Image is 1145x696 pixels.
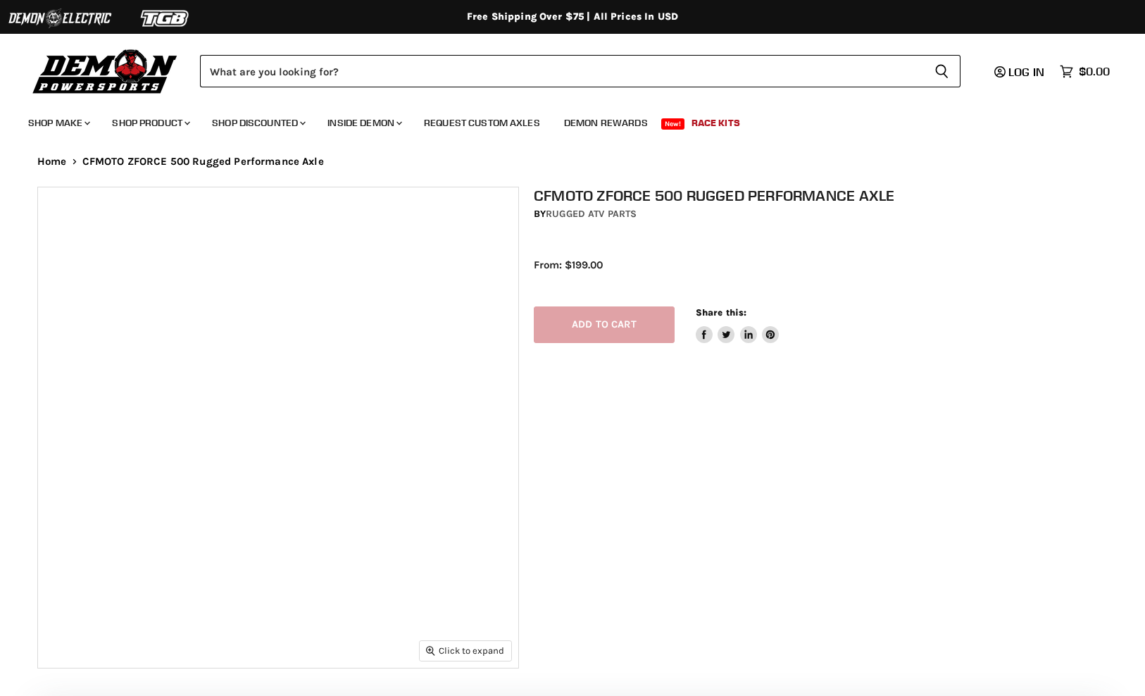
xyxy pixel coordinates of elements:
button: Search [923,55,961,87]
a: $0.00 [1053,61,1117,82]
a: Shop Make [18,108,99,137]
a: Shop Product [101,108,199,137]
div: by [534,206,1122,222]
a: Home [37,156,67,168]
a: Demon Rewards [553,108,658,137]
a: Inside Demon [317,108,411,137]
ul: Main menu [18,103,1106,137]
span: Share this: [696,307,746,318]
img: Demon Electric Logo 2 [7,5,113,32]
span: Log in [1008,65,1044,79]
aside: Share this: [696,306,780,344]
span: Click to expand [426,645,504,656]
span: CFMOTO ZFORCE 500 Rugged Performance Axle [82,156,324,168]
input: Search [200,55,923,87]
span: New! [661,118,685,130]
img: TGB Logo 2 [113,5,218,32]
nav: Breadcrumbs [9,156,1136,168]
span: From: $199.00 [534,259,603,271]
span: $0.00 [1079,65,1110,78]
img: Demon Powersports [28,46,182,96]
a: Request Custom Axles [413,108,551,137]
div: Free Shipping Over $75 | All Prices In USD [9,11,1136,23]
a: Log in [988,66,1053,78]
a: Race Kits [681,108,751,137]
a: Rugged ATV Parts [546,208,637,220]
a: Shop Discounted [201,108,314,137]
h1: CFMOTO ZFORCE 500 Rugged Performance Axle [534,187,1122,204]
button: Click to expand [420,641,511,660]
form: Product [200,55,961,87]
